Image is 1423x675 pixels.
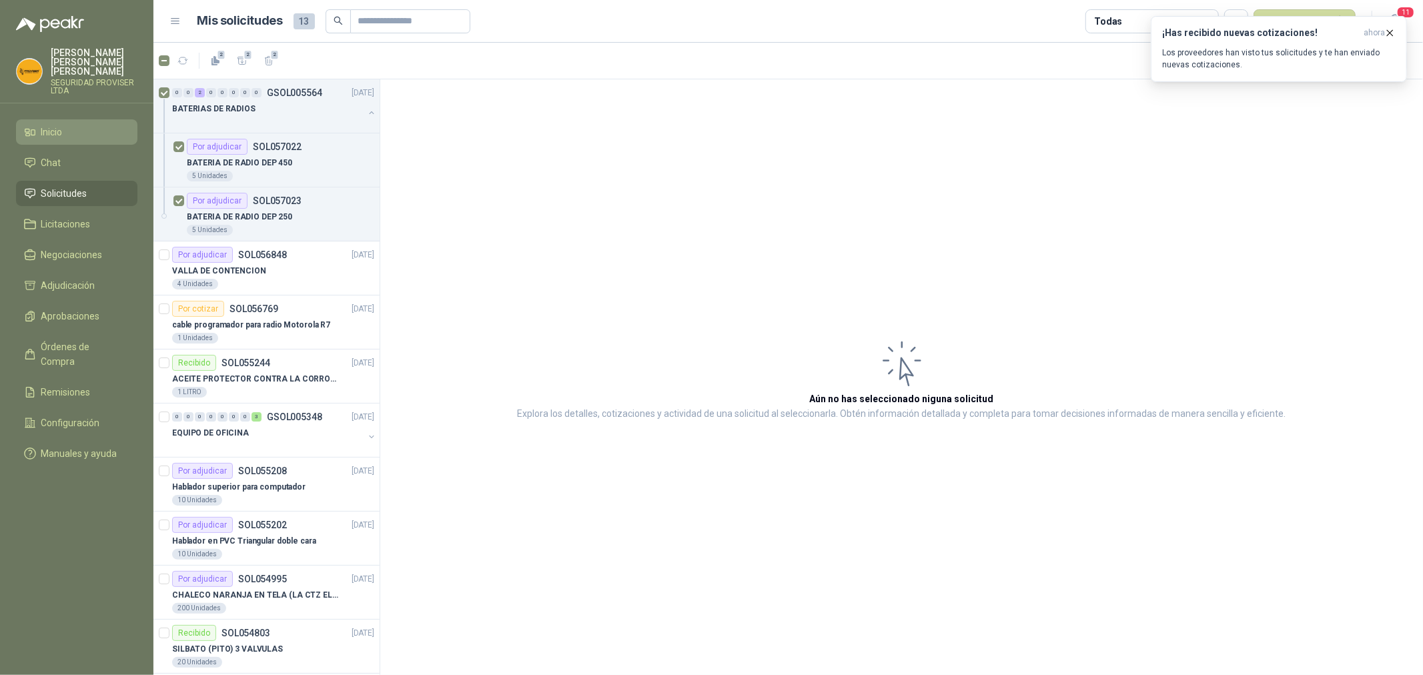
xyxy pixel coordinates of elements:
[153,241,380,295] a: Por adjudicarSOL056848[DATE] VALLA DE CONTENCION4 Unidades
[187,225,233,235] div: 5 Unidades
[1094,14,1122,29] div: Todas
[1162,47,1396,71] p: Los proveedores han visto tus solicitudes y te han enviado nuevas cotizaciones.
[238,466,287,476] p: SOL055208
[221,628,270,638] p: SOL054803
[197,11,283,31] h1: Mis solicitudes
[258,50,280,71] button: 2
[16,334,137,374] a: Órdenes de Compra
[172,103,256,115] p: BATERIAS DE RADIOS
[238,574,287,584] p: SOL054995
[51,48,137,76] p: [PERSON_NAME] [PERSON_NAME] [PERSON_NAME]
[153,295,380,350] a: Por cotizarSOL056769[DATE] cable programador para radio Motorola R71 Unidades
[172,301,224,317] div: Por cotizar
[183,412,193,422] div: 0
[172,85,377,127] a: 0 0 2 0 0 0 0 0 GSOL005564[DATE] BATERIAS DE RADIOS
[16,150,137,175] a: Chat
[16,242,137,267] a: Negociaciones
[51,79,137,95] p: SEGURIDAD PROVISER LTDA
[172,265,266,277] p: VALLA DE CONTENCION
[231,50,253,71] button: 2
[187,157,292,169] p: BATERIA DE RADIO DEP 450
[41,416,100,430] span: Configuración
[217,49,226,60] span: 2
[238,250,287,259] p: SOL056848
[195,88,205,97] div: 2
[352,411,374,424] p: [DATE]
[240,88,250,97] div: 0
[352,87,374,99] p: [DATE]
[221,358,270,368] p: SOL055244
[16,211,137,237] a: Licitaciones
[16,119,137,145] a: Inicio
[153,133,380,187] a: Por adjudicarSOL057022BATERIA DE RADIO DEP 4505 Unidades
[252,412,262,422] div: 3
[172,495,222,506] div: 10 Unidades
[41,155,61,170] span: Chat
[172,387,207,398] div: 1 LITRO
[41,217,91,231] span: Licitaciones
[267,412,322,422] p: GSOL005348
[16,273,137,298] a: Adjudicación
[172,603,226,614] div: 200 Unidades
[187,171,233,181] div: 5 Unidades
[16,441,137,466] a: Manuales y ayuda
[1383,9,1407,33] button: 11
[172,549,222,560] div: 10 Unidades
[334,16,343,25] span: search
[183,88,193,97] div: 0
[294,13,315,29] span: 13
[172,279,218,289] div: 4 Unidades
[229,412,239,422] div: 0
[518,406,1286,422] p: Explora los detalles, cotizaciones y actividad de una solicitud al seleccionarla. Obtén informaci...
[172,535,316,548] p: Hablador en PVC Triangular doble cara
[195,412,205,422] div: 0
[187,193,248,209] div: Por adjudicar
[172,643,283,656] p: SILBATO (PITO) 3 VALVULAS
[153,458,380,512] a: Por adjudicarSOL055208[DATE] Hablador superior para computador10 Unidades
[172,481,306,494] p: Hablador superior para computador
[238,520,287,530] p: SOL055202
[206,88,216,97] div: 0
[240,412,250,422] div: 0
[172,412,182,422] div: 0
[1151,16,1407,82] button: ¡Has recibido nuevas cotizaciones!ahora Los proveedores han visto tus solicitudes y te han enviad...
[153,566,380,620] a: Por adjudicarSOL054995[DATE] CHALECO NARANJA EN TELA (LA CTZ ELEGIDA DEBE ENVIAR MUESTRA)200 Unid...
[16,410,137,436] a: Configuración
[270,49,280,60] span: 2
[1254,9,1356,33] button: Nueva solicitud
[1364,27,1385,39] span: ahora
[217,88,227,97] div: 0
[17,59,42,84] img: Company Logo
[352,519,374,532] p: [DATE]
[41,309,100,323] span: Aprobaciones
[16,303,137,329] a: Aprobaciones
[172,373,338,386] p: ACEITE PROTECTOR CONTRA LA CORROSION - PARA LIMPIEZA DE ARMAMENTO
[153,350,380,404] a: RecibidoSOL055244[DATE] ACEITE PROTECTOR CONTRA LA CORROSION - PARA LIMPIEZA DE ARMAMENTO1 LITRO
[172,517,233,533] div: Por adjudicar
[267,88,322,97] p: GSOL005564
[187,139,248,155] div: Por adjudicar
[253,196,302,205] p: SOL057023
[172,355,216,371] div: Recibido
[41,125,63,139] span: Inicio
[172,88,182,97] div: 0
[352,465,374,478] p: [DATE]
[206,412,216,422] div: 0
[41,278,95,293] span: Adjudicación
[187,211,292,223] p: BATERIA DE RADIO DEP 250
[352,249,374,261] p: [DATE]
[16,181,137,206] a: Solicitudes
[41,186,87,201] span: Solicitudes
[172,333,218,344] div: 1 Unidades
[41,385,91,400] span: Remisiones
[172,247,233,263] div: Por adjudicar
[172,427,249,440] p: EQUIPO DE OFICINA
[244,49,253,60] span: 2
[1396,6,1415,19] span: 11
[217,412,227,422] div: 0
[252,88,262,97] div: 0
[229,88,239,97] div: 0
[16,16,84,32] img: Logo peakr
[41,446,117,461] span: Manuales y ayuda
[352,627,374,640] p: [DATE]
